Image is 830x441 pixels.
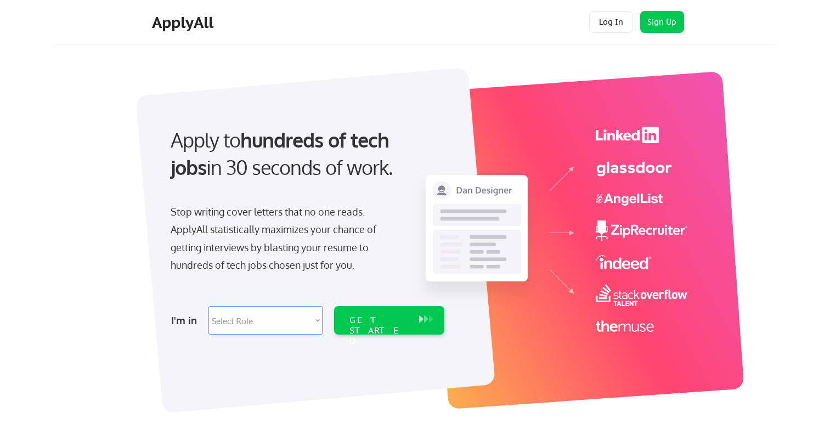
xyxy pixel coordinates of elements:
div: Apply to in 30 seconds of work. [171,126,440,182]
strong: hundreds of tech jobs [171,127,394,179]
div: Stop writing cover letters that no one reads. ApplyAll statistically maximizes your chance of get... [171,203,396,274]
div: I'm in [171,312,202,329]
div: GET STARTED [349,315,408,347]
button: Sign Up [640,11,684,33]
div: ApplyAll [152,13,217,32]
button: Log In [589,11,633,33]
